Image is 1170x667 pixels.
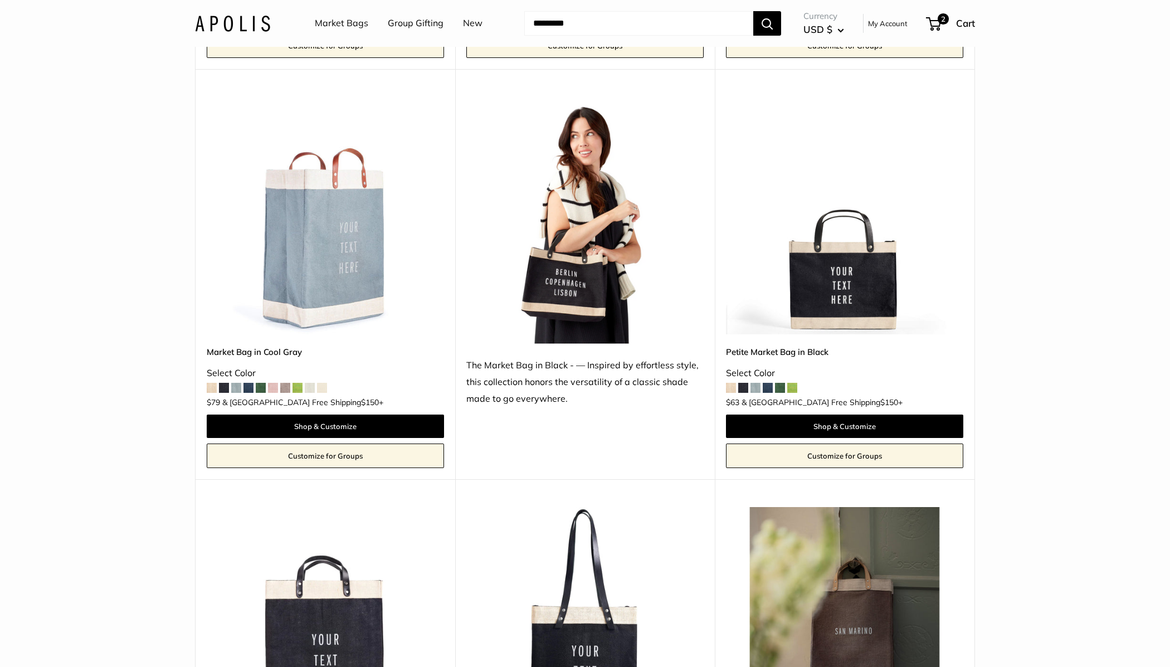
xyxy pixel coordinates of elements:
[207,365,444,382] div: Select Color
[803,23,832,35] span: USD $
[868,17,908,30] a: My Account
[207,415,444,438] a: Shop & Customize
[726,97,963,334] a: description_Make it yours with custom printed text.Petite Market Bag in Black
[726,365,963,382] div: Select Color
[207,444,444,468] a: Customize for Groups
[463,15,482,32] a: New
[753,11,781,36] button: Search
[466,357,704,407] div: The Market Bag in Black - — Inspired by effortless style, this collection honors the versatility ...
[880,397,898,407] span: $150
[195,15,270,31] img: Apolis
[726,444,963,468] a: Customize for Groups
[524,11,753,36] input: Search...
[388,15,443,32] a: Group Gifting
[938,13,949,25] span: 2
[361,397,379,407] span: $150
[726,415,963,438] a: Shop & Customize
[742,398,903,406] span: & [GEOGRAPHIC_DATA] Free Shipping +
[803,8,844,24] span: Currency
[726,97,963,334] img: description_Make it yours with custom printed text.
[207,97,444,334] img: Market Bag in Cool Gray
[315,15,368,32] a: Market Bags
[956,17,975,29] span: Cart
[803,21,844,38] button: USD $
[207,397,220,407] span: $79
[207,345,444,358] a: Market Bag in Cool Gray
[207,97,444,334] a: Market Bag in Cool GrayMarket Bag in Cool Gray
[726,345,963,358] a: Petite Market Bag in Black
[466,97,704,346] img: The Market Bag in Black - — Inspired by effortless style, this collection honors the versatility ...
[726,397,739,407] span: $63
[927,14,975,32] a: 2 Cart
[222,398,383,406] span: & [GEOGRAPHIC_DATA] Free Shipping +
